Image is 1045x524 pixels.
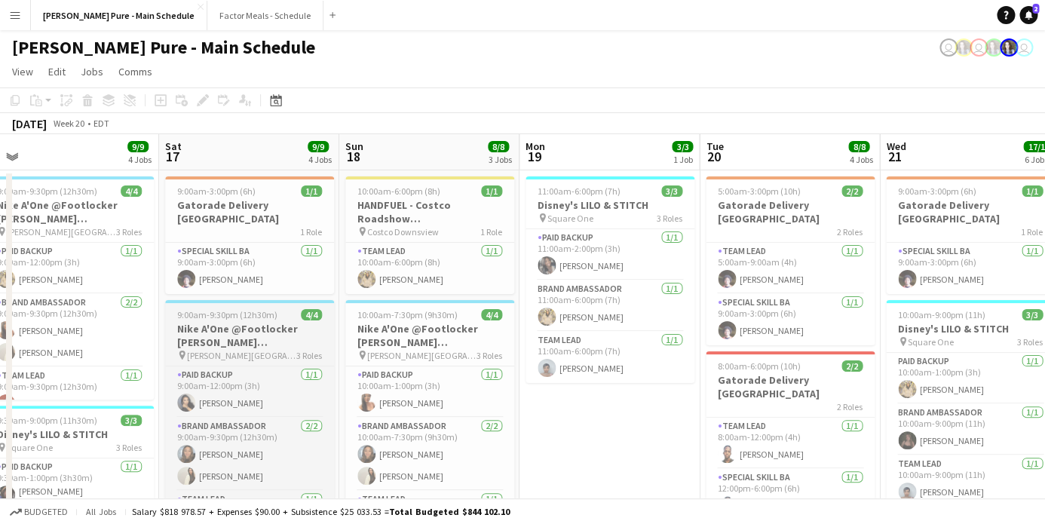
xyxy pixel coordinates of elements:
[661,185,682,197] span: 3/3
[165,139,182,153] span: Sat
[343,148,363,165] span: 18
[1022,309,1043,320] span: 3/3
[1021,226,1043,237] span: 1 Role
[345,243,514,294] app-card-role: Team Lead1/110:00am-6:00pm (8h)[PERSON_NAME]
[718,185,801,197] span: 5:00am-3:00pm (10h)
[1032,4,1039,14] span: 2
[837,226,863,237] span: 2 Roles
[526,280,694,332] app-card-role: Brand Ambassador1/111:00am-6:00pm (7h)[PERSON_NAME]
[345,366,514,418] app-card-role: Paid Backup1/110:00am-1:00pm (3h)[PERSON_NAME]
[1022,185,1043,197] span: 1/1
[367,350,477,361] span: [PERSON_NAME][GEOGRAPHIC_DATA]
[538,185,621,197] span: 11:00am-6:00pm (7h)
[165,243,334,294] app-card-role: Special Skill BA1/19:00am-3:00pm (6h)[PERSON_NAME]
[970,38,988,57] app-user-avatar: Leticia Fayzano
[121,185,142,197] span: 4/4
[526,176,694,383] app-job-card: 11:00am-6:00pm (7h)3/3Disney's LILO & STITCH Square One3 RolesPaid Backup1/111:00am-2:00pm (3h)[P...
[345,176,514,294] app-job-card: 10:00am-6:00pm (8h)1/1HANDFUEL - Costco Roadshow [GEOGRAPHIC_DATA] Costco Downsview1 RoleTeam Lea...
[301,185,322,197] span: 1/1
[31,1,207,30] button: [PERSON_NAME] Pure - Main Schedule
[177,309,277,320] span: 9:00am-9:30pm (12h30m)
[93,118,109,129] div: EDT
[481,185,502,197] span: 1/1
[6,62,39,81] a: View
[985,38,1003,57] app-user-avatar: Ashleigh Rains
[12,36,315,59] h1: [PERSON_NAME] Pure - Main Schedule
[703,148,723,165] span: 20
[8,504,70,520] button: Budgeted
[837,401,863,412] span: 2 Roles
[345,300,514,523] app-job-card: 10:00am-7:30pm (9h30m)4/4Nike A'One @Footlocker [PERSON_NAME][GEOGRAPHIC_DATA] [PERSON_NAME][GEOG...
[75,62,109,81] a: Jobs
[884,148,906,165] span: 21
[128,154,152,165] div: 4 Jobs
[301,309,322,320] span: 4/4
[357,309,458,320] span: 10:00am-7:30pm (9h30m)
[841,185,863,197] span: 2/2
[849,154,872,165] div: 4 Jobs
[83,506,119,517] span: All jobs
[706,198,875,225] h3: Gatorade Delivery [GEOGRAPHIC_DATA]
[939,38,958,57] app-user-avatar: Tifany Scifo
[908,336,954,348] span: Square One
[526,332,694,383] app-card-role: Team Lead1/111:00am-6:00pm (7h)[PERSON_NAME]
[165,322,334,349] h3: Nike A'One @Footlocker [PERSON_NAME][GEOGRAPHIC_DATA]
[121,415,142,426] span: 3/3
[389,506,510,517] span: Total Budgeted $844 102.10
[12,65,33,78] span: View
[177,185,256,197] span: 9:00am-3:00pm (6h)
[706,139,723,153] span: Tue
[207,1,323,30] button: Factor Meals - Schedule
[296,350,322,361] span: 3 Roles
[706,469,875,520] app-card-role: Special Skill BA1/112:00pm-6:00pm (6h)[PERSON_NAME]
[118,65,152,78] span: Comms
[7,226,116,237] span: [PERSON_NAME][GEOGRAPHIC_DATA]
[165,300,334,523] app-job-card: 9:00am-9:30pm (12h30m)4/4Nike A'One @Footlocker [PERSON_NAME][GEOGRAPHIC_DATA] [PERSON_NAME][GEOG...
[112,62,158,81] a: Comms
[706,243,875,294] app-card-role: Team Lead1/15:00am-9:00am (4h)[PERSON_NAME]
[165,366,334,418] app-card-role: Paid Backup1/19:00am-12:00pm (3h)[PERSON_NAME]
[480,226,502,237] span: 1 Role
[1017,336,1043,348] span: 3 Roles
[477,350,502,361] span: 3 Roles
[523,148,545,165] span: 19
[132,506,510,517] div: Salary $818 978.57 + Expenses $90.00 + Subsistence $25 033.53 =
[526,139,545,153] span: Mon
[706,351,875,520] div: 8:00am-6:00pm (10h)2/2Gatorade Delivery [GEOGRAPHIC_DATA]2 RolesTeam Lead1/18:00am-12:00pm (4h)[P...
[488,141,509,152] span: 8/8
[481,309,502,320] span: 4/4
[127,141,149,152] span: 9/9
[672,141,693,152] span: 3/3
[673,154,692,165] div: 1 Job
[345,198,514,225] h3: HANDFUEL - Costco Roadshow [GEOGRAPHIC_DATA]
[345,418,514,491] app-card-role: Brand Ambassador2/210:00am-7:30pm (9h30m)[PERSON_NAME][PERSON_NAME]
[848,141,869,152] span: 8/8
[42,62,72,81] a: Edit
[706,418,875,469] app-card-role: Team Lead1/18:00am-12:00pm (4h)[PERSON_NAME]
[526,229,694,280] app-card-role: Paid Backup1/111:00am-2:00pm (3h)[PERSON_NAME]
[955,38,973,57] app-user-avatar: Ashleigh Rains
[116,442,142,453] span: 3 Roles
[308,154,332,165] div: 4 Jobs
[165,198,334,225] h3: Gatorade Delivery [GEOGRAPHIC_DATA]
[1015,38,1033,57] app-user-avatar: Tifany Scifo
[165,418,334,491] app-card-role: Brand Ambassador2/29:00am-9:30pm (12h30m)[PERSON_NAME][PERSON_NAME]
[116,226,142,237] span: 3 Roles
[886,139,906,153] span: Wed
[526,198,694,212] h3: Disney's LILO & STITCH
[898,309,985,320] span: 10:00am-9:00pm (11h)
[7,442,53,453] span: Square One
[81,65,103,78] span: Jobs
[547,213,593,224] span: Square One
[308,141,329,152] span: 9/9
[345,139,363,153] span: Sun
[657,213,682,224] span: 3 Roles
[898,185,976,197] span: 9:00am-3:00pm (6h)
[165,176,334,294] app-job-card: 9:00am-3:00pm (6h)1/1Gatorade Delivery [GEOGRAPHIC_DATA]1 RoleSpecial Skill BA1/19:00am-3:00pm (6...
[706,373,875,400] h3: Gatorade Delivery [GEOGRAPHIC_DATA]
